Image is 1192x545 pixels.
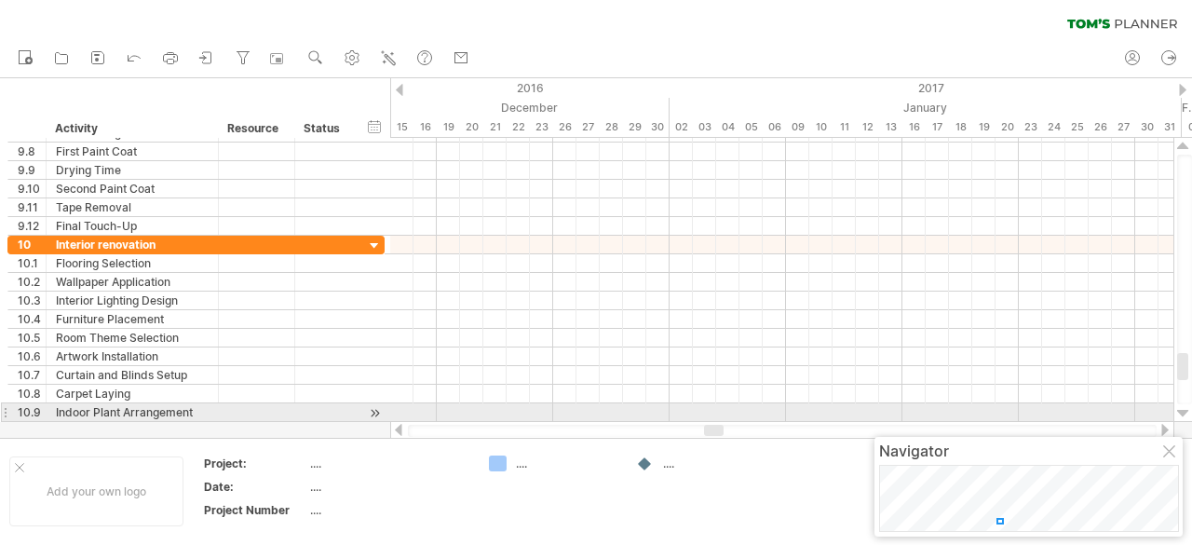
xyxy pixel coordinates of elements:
div: Furniture Placement [56,310,209,328]
div: Interior renovation [56,236,209,253]
div: Thursday, 29 December 2016 [623,117,646,137]
div: Wednesday, 18 January 2017 [949,117,972,137]
div: 10.1 [18,254,46,272]
div: Thursday, 12 January 2017 [856,117,879,137]
div: Tuesday, 31 January 2017 [1158,117,1182,137]
div: First Paint Coat [56,143,209,160]
div: Indoor Plant Arrangement [56,403,209,421]
div: Friday, 27 January 2017 [1112,117,1135,137]
div: Wednesday, 25 January 2017 [1065,117,1089,137]
div: Tuesday, 24 January 2017 [1042,117,1065,137]
div: scroll to activity [366,403,384,423]
div: Curtain and Blinds Setup [56,366,209,384]
div: Second Paint Coat [56,180,209,198]
div: Friday, 16 December 2016 [413,117,437,137]
div: Wednesday, 11 January 2017 [833,117,856,137]
div: Thursday, 22 December 2016 [507,117,530,137]
div: Status [304,119,345,138]
div: Friday, 13 January 2017 [879,117,902,137]
div: Monday, 26 December 2016 [553,117,576,137]
div: Tape Removal [56,198,209,216]
div: Add your own logo [9,456,183,526]
div: .... [310,479,467,495]
div: Friday, 30 December 2016 [646,117,670,137]
div: Room Theme Selection [56,329,209,347]
div: Resource [227,119,284,138]
div: Date: [204,479,306,495]
div: Navigator [879,442,1178,460]
div: Artwork Installation [56,347,209,365]
div: 10.5 [18,329,46,347]
div: Thursday, 19 January 2017 [972,117,996,137]
div: Friday, 20 January 2017 [996,117,1019,137]
div: 9.12 [18,217,46,235]
div: Monday, 2 January 2017 [670,117,693,137]
div: Tuesday, 27 December 2016 [576,117,600,137]
div: Monday, 19 December 2016 [437,117,460,137]
div: 10.2 [18,273,46,291]
div: Monday, 16 January 2017 [902,117,926,137]
div: Drying Time [56,161,209,179]
div: Project Number [204,502,306,518]
div: .... [663,456,765,471]
div: Monday, 9 January 2017 [786,117,809,137]
div: Activity [55,119,208,138]
div: 10.6 [18,347,46,365]
div: 10 [18,236,46,253]
div: Tuesday, 3 January 2017 [693,117,716,137]
div: Thursday, 15 December 2016 [390,117,413,137]
div: Wednesday, 4 January 2017 [716,117,739,137]
div: Tuesday, 10 January 2017 [809,117,833,137]
div: Tuesday, 17 January 2017 [926,117,949,137]
div: Flooring Selection [56,254,209,272]
div: Interior Lighting Design [56,292,209,309]
div: Tuesday, 20 December 2016 [460,117,483,137]
div: 10.8 [18,385,46,402]
div: Wednesday, 28 December 2016 [600,117,623,137]
div: Wednesday, 21 December 2016 [483,117,507,137]
div: 9.10 [18,180,46,198]
div: January 2017 [670,98,1182,117]
div: December 2016 [157,98,670,117]
div: .... [310,456,467,471]
div: 9.11 [18,198,46,216]
div: 10.9 [18,403,46,421]
div: Thursday, 5 January 2017 [739,117,763,137]
div: Monday, 23 January 2017 [1019,117,1042,137]
div: Thursday, 26 January 2017 [1089,117,1112,137]
div: Friday, 6 January 2017 [763,117,786,137]
div: Monday, 30 January 2017 [1135,117,1158,137]
div: 10.3 [18,292,46,309]
div: Carpet Laying [56,385,209,402]
div: Friday, 23 December 2016 [530,117,553,137]
div: Final Touch-Up [56,217,209,235]
div: 10.4 [18,310,46,328]
div: .... [310,502,467,518]
div: 10.7 [18,366,46,384]
div: 9.9 [18,161,46,179]
div: .... [516,456,617,471]
div: 9.8 [18,143,46,160]
div: Wallpaper Application [56,273,209,291]
div: Project: [204,456,306,471]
